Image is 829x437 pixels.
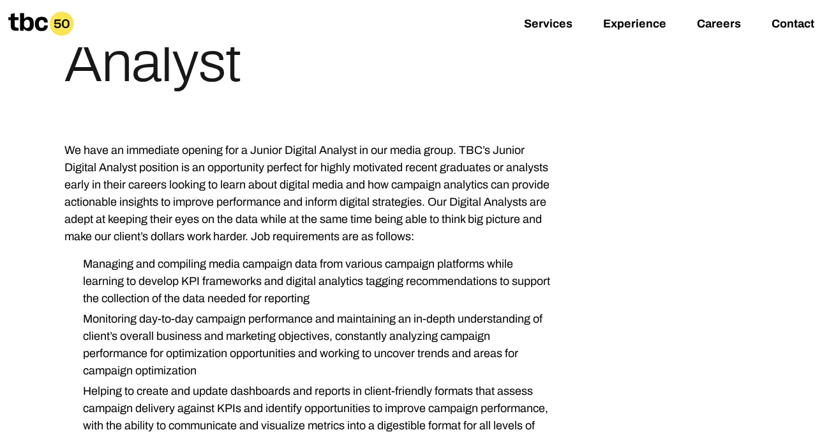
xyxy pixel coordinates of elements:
[73,310,555,379] li: Monitoring day-to-day campaign performance and maintaining an in-depth understanding of client’s ...
[603,17,666,33] a: Experience
[697,17,741,33] a: Careers
[73,256,555,307] li: Managing and compiling media campaign data from various campaign platforms while learning to deve...
[772,17,814,33] a: Contact
[64,142,555,245] p: We have an immediate opening for a Junior Digital Analyst in our media group. TBC’s Junior Digita...
[524,17,572,33] a: Services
